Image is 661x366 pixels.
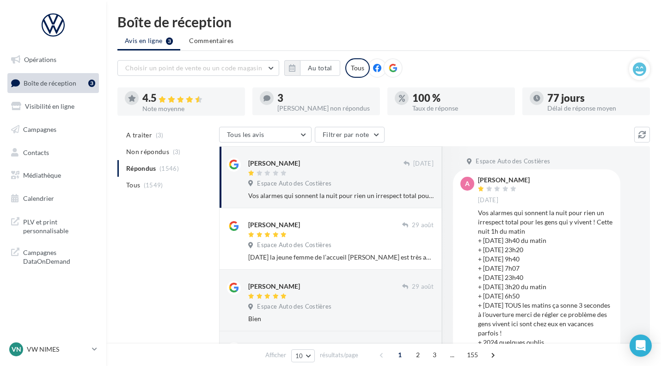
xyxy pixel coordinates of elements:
[6,242,101,270] a: Campagnes DataOnDemand
[6,166,101,185] a: Médiathèque
[277,93,373,103] div: 3
[547,105,643,112] div: Délai de réponse moyen
[117,60,279,76] button: Choisir un point de vente ou un code magasin
[23,171,61,179] span: Médiathèque
[227,130,264,138] span: Tous les avis
[300,60,340,76] button: Au total
[248,220,300,230] div: [PERSON_NAME]
[478,177,530,183] div: [PERSON_NAME]
[413,160,434,168] span: [DATE]
[6,50,101,69] a: Opérations
[463,347,482,362] span: 155
[465,179,470,188] span: A
[427,347,442,362] span: 3
[284,60,340,76] button: Au total
[156,131,164,139] span: (3)
[295,352,303,360] span: 10
[320,351,358,360] span: résultats/page
[412,221,434,230] span: 29 août
[6,212,101,239] a: PLV et print personnalisable
[248,314,434,323] div: Bien
[412,283,434,291] span: 29 août
[257,180,331,188] span: Espace Auto des Costières
[125,64,262,72] span: Choisir un point de vente ou un code magasin
[25,102,74,110] span: Visibilité en ligne
[6,189,101,208] a: Calendrier
[23,148,49,156] span: Contacts
[24,79,76,87] span: Boîte de réception
[345,58,370,78] div: Tous
[23,246,95,266] span: Campagnes DataOnDemand
[88,80,95,87] div: 3
[219,127,312,143] button: Tous les avis
[6,120,101,139] a: Campagnes
[7,341,99,358] a: VN VW NIMES
[144,181,163,189] span: (1549)
[248,253,434,262] div: [DATE] la jeune femme de l’accueil [PERSON_NAME] est très agréable et le jeune homme [PERSON_NAME...
[445,347,460,362] span: ...
[257,303,331,311] span: Espace Auto des Costières
[412,105,508,112] div: Taux de réponse
[6,73,101,93] a: Boîte de réception3
[248,343,300,353] div: [PERSON_NAME]
[476,157,550,166] span: Espace Auto des Costières
[6,97,101,116] a: Visibilité en ligne
[265,351,286,360] span: Afficher
[142,93,238,104] div: 4.5
[126,180,140,190] span: Tous
[12,345,21,354] span: VN
[315,127,385,143] button: Filtrer par note
[117,15,650,29] div: Boîte de réception
[410,347,425,362] span: 2
[23,194,54,202] span: Calendrier
[630,335,652,357] div: Open Intercom Messenger
[248,191,434,200] div: Vos alarmes qui sonnent la nuit pour rien un irrespect total pour les gens qui y vivent ! Cette n...
[173,148,181,155] span: (3)
[248,159,300,168] div: [PERSON_NAME]
[277,105,373,112] div: [PERSON_NAME] non répondus
[547,93,643,103] div: 77 jours
[392,347,407,362] span: 1
[27,345,88,354] p: VW NIMES
[248,282,300,291] div: [PERSON_NAME]
[23,216,95,236] span: PLV et print personnalisable
[189,36,233,45] span: Commentaires
[24,56,56,63] span: Opérations
[126,147,169,156] span: Non répondus
[412,93,508,103] div: 100 %
[291,349,315,362] button: 10
[126,130,152,140] span: A traiter
[257,241,331,249] span: Espace Auto des Costières
[142,105,238,112] div: Note moyenne
[6,143,101,162] a: Contacts
[478,196,498,205] span: [DATE]
[23,125,56,133] span: Campagnes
